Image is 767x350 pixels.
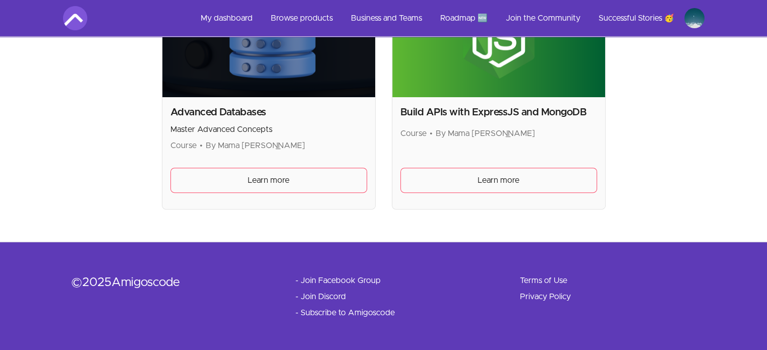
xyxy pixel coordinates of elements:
[400,105,597,119] h2: Build APIs with ExpressJS and MongoDB
[296,274,381,287] a: - Join Facebook Group
[170,123,367,135] p: Master Advanced Concepts
[193,6,704,30] nav: Main
[263,6,341,30] a: Browse products
[430,129,433,137] span: •
[591,6,682,30] a: Successful Stories 🥳
[248,174,289,186] span: Learn more
[71,274,263,291] div: © 2025 Amigoscode
[343,6,430,30] a: Business and Teams
[520,274,567,287] a: Terms of Use
[432,6,496,30] a: Roadmap 🆕
[170,142,197,150] span: Course
[193,6,261,30] a: My dashboard
[63,6,87,30] img: Amigoscode logo
[400,129,427,137] span: Course
[498,6,588,30] a: Join the Community
[200,142,203,150] span: •
[520,291,571,303] a: Privacy Policy
[296,307,395,319] a: - Subscribe to Amigoscode
[296,291,346,303] a: - Join Discord
[206,142,305,150] span: By Mama [PERSON_NAME]
[684,8,704,28] img: Profile image for Manuel Tati
[400,168,597,193] a: Learn more
[436,129,535,137] span: By Mama [PERSON_NAME]
[170,105,367,119] h2: Advanced Databases
[170,168,367,193] a: Learn more
[478,174,519,186] span: Learn more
